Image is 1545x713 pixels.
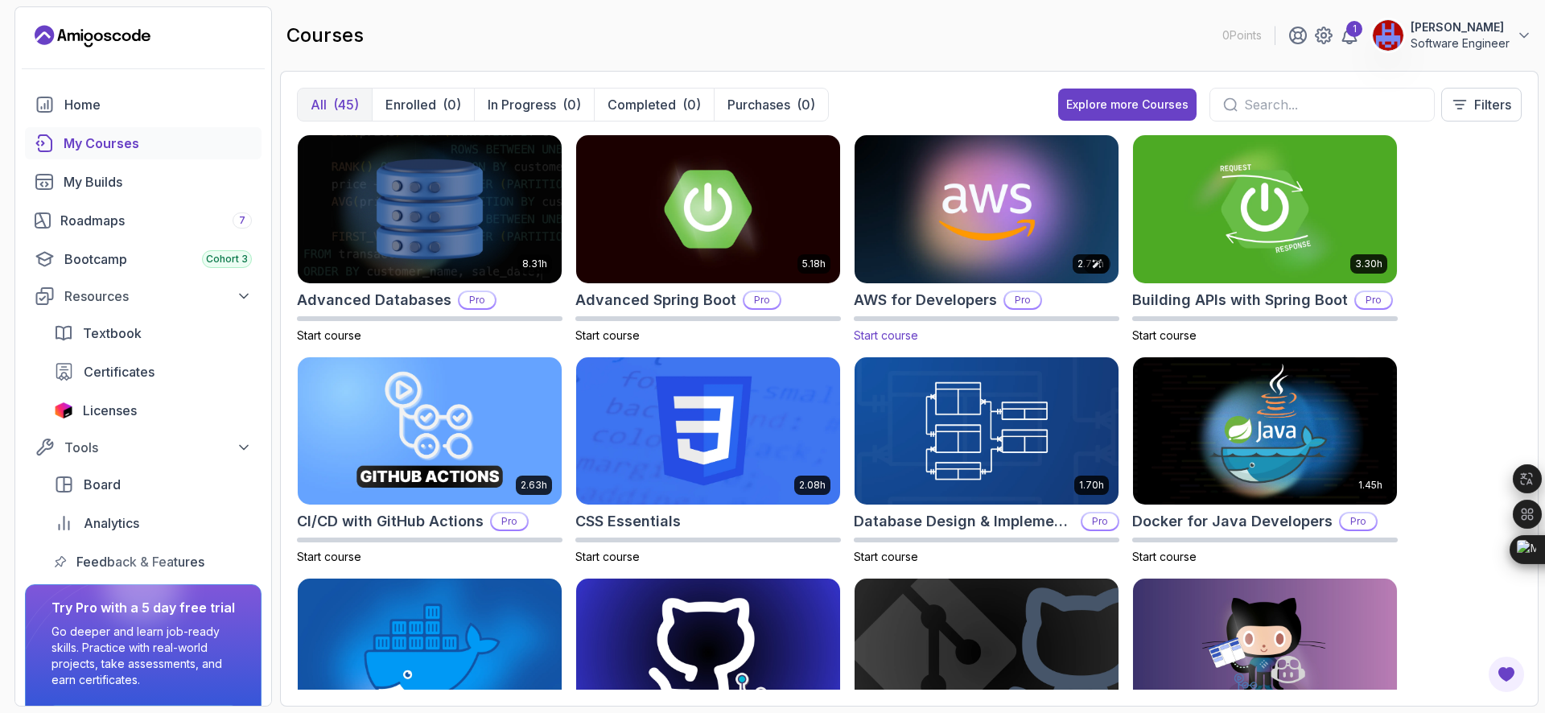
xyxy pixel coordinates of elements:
h2: courses [286,23,364,48]
a: home [25,89,262,121]
div: (0) [443,95,461,114]
div: Bootcamp [64,249,252,269]
p: 2.63h [521,479,547,492]
p: Pro [1082,513,1118,530]
h2: Advanced Spring Boot [575,289,736,311]
button: Open Feedback Button [1487,655,1526,694]
a: textbook [44,317,262,349]
span: Start course [854,328,918,342]
p: Pro [1005,292,1040,308]
span: Start course [1132,550,1197,563]
a: roadmaps [25,204,262,237]
div: 1 [1346,21,1362,37]
button: Enrolled(0) [372,89,474,121]
span: Analytics [84,513,139,533]
p: Pro [459,292,495,308]
img: Docker for Java Developers card [1133,357,1397,505]
a: certificates [44,356,262,388]
div: Explore more Courses [1066,97,1189,113]
p: Enrolled [385,95,436,114]
div: (0) [797,95,815,114]
img: Advanced Databases card [298,135,562,283]
input: Search... [1244,95,1421,114]
button: user profile image[PERSON_NAME]Software Engineer [1372,19,1532,52]
img: CI/CD with GitHub Actions card [298,357,562,505]
span: Cohort 3 [206,253,248,266]
div: Resources [64,286,252,306]
p: Filters [1474,95,1511,114]
p: Software Engineer [1411,35,1510,52]
h2: CSS Essentials [575,510,681,533]
h2: Docker for Java Developers [1132,510,1333,533]
button: Completed(0) [594,89,714,121]
span: Board [84,475,121,494]
p: 1.45h [1358,479,1382,492]
span: Start course [575,550,640,563]
div: (0) [562,95,581,114]
a: feedback [44,546,262,578]
a: courses [25,127,262,159]
p: Pro [492,513,527,530]
button: Explore more Courses [1058,89,1197,121]
button: Tools [25,433,262,462]
span: Start course [1132,328,1197,342]
span: Start course [854,550,918,563]
p: 8.31h [522,258,547,270]
a: licenses [44,394,262,427]
span: Start course [297,328,361,342]
p: Completed [608,95,676,114]
p: Go deeper and learn job-ready skills. Practice with real-world projects, take assessments, and ea... [51,624,235,688]
span: Feedback & Features [76,552,204,571]
img: Database Design & Implementation card [855,357,1119,505]
div: Home [64,95,252,114]
span: Start course [575,328,640,342]
img: Advanced Spring Boot card [576,135,840,283]
p: 2.73h [1077,258,1104,270]
img: Building APIs with Spring Boot card [1133,135,1397,283]
p: 1.70h [1079,479,1104,492]
p: In Progress [488,95,556,114]
a: 1 [1340,26,1359,45]
p: Purchases [727,95,790,114]
p: 5.18h [802,258,826,270]
a: board [44,468,262,501]
button: In Progress(0) [474,89,594,121]
span: Textbook [83,324,142,343]
img: user profile image [1373,20,1403,51]
div: (45) [333,95,359,114]
div: Roadmaps [60,211,252,230]
div: (0) [682,95,701,114]
a: builds [25,166,262,198]
span: 7 [239,214,245,227]
a: bootcamp [25,243,262,275]
p: Pro [744,292,780,308]
span: Licenses [83,401,137,420]
h2: Database Design & Implementation [854,510,1074,533]
img: jetbrains icon [54,402,73,418]
p: [PERSON_NAME] [1411,19,1510,35]
img: CSS Essentials card [576,357,840,505]
p: Pro [1341,513,1376,530]
span: Start course [297,550,361,563]
button: Resources [25,282,262,311]
p: 2.08h [799,479,826,492]
div: Tools [64,438,252,457]
button: Purchases(0) [714,89,828,121]
button: All(45) [298,89,372,121]
p: 3.30h [1355,258,1382,270]
a: Landing page [35,23,150,49]
div: My Builds [64,172,252,192]
p: All [311,95,327,114]
a: analytics [44,507,262,539]
div: My Courses [64,134,252,153]
img: AWS for Developers card [848,131,1125,286]
span: Certificates [84,362,154,381]
h2: CI/CD with GitHub Actions [297,510,484,533]
h2: Advanced Databases [297,289,451,311]
p: 0 Points [1222,27,1262,43]
p: Pro [1356,292,1391,308]
button: Filters [1441,88,1522,122]
h2: Building APIs with Spring Boot [1132,289,1348,311]
h2: AWS for Developers [854,289,997,311]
